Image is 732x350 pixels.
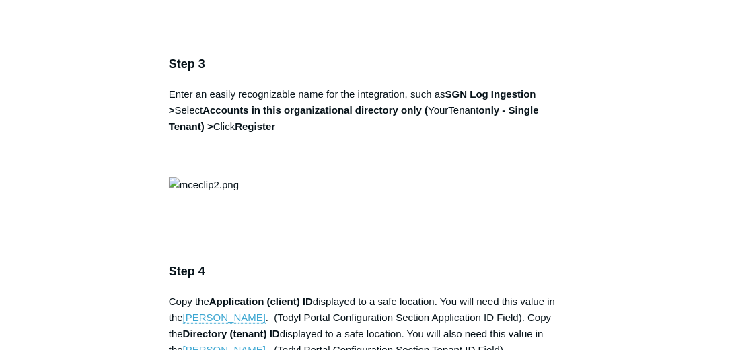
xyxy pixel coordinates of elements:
strong: SGN Log Ingestion > [169,88,536,116]
a: [PERSON_NAME] [183,312,266,324]
h3: Step 4 [169,262,563,281]
strong: Register [235,120,275,132]
strong: only - Single Tenant) > [169,104,539,132]
strong: Application (client) ID [209,295,313,307]
h3: Step 3 [169,55,563,74]
img: mceclip2.png [169,177,239,193]
strong: Directory (tenant) ID [183,328,280,339]
strong: Accounts in this organizational directory only ( [203,104,428,116]
p: Enter an easily recognizable name for the integration, such as Select YourTenant Click [169,86,563,167]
